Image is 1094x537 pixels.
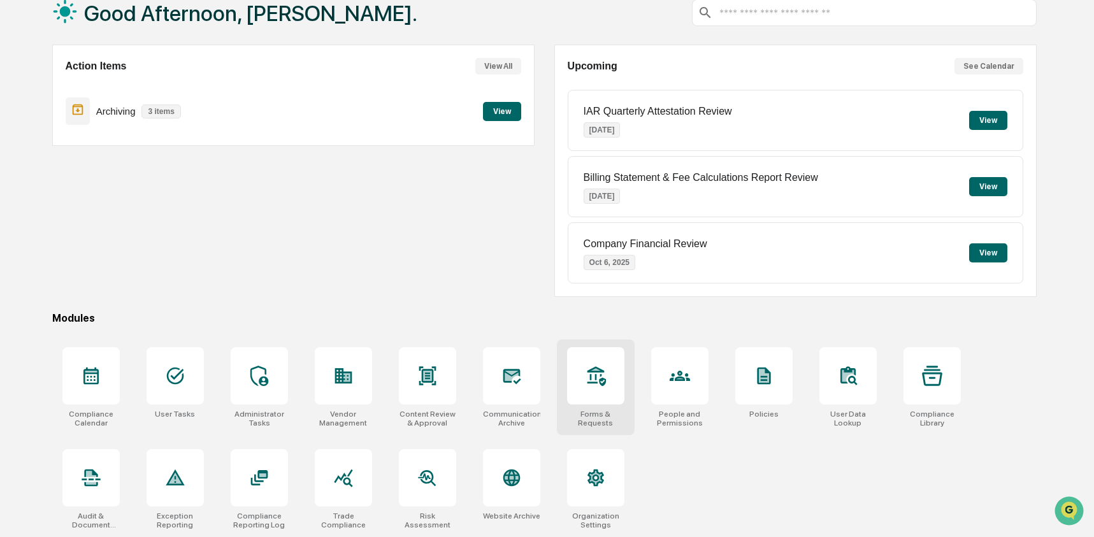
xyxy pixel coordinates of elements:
h2: Upcoming [568,61,617,72]
p: Company Financial Review [584,238,707,250]
a: 🔎Data Lookup [8,180,85,203]
h2: Action Items [66,61,127,72]
div: Website Archive [483,512,540,520]
div: Content Review & Approval [399,410,456,427]
div: User Tasks [155,410,195,419]
div: 🖐️ [13,162,23,172]
p: How can we help? [13,27,232,47]
div: Administrator Tasks [231,410,288,427]
div: Organization Settings [567,512,624,529]
button: View [969,177,1007,196]
span: Pylon [127,216,154,226]
div: Communications Archive [483,410,540,427]
img: 1746055101610-c473b297-6a78-478c-a979-82029cc54cd1 [13,97,36,120]
a: 🗄️Attestations [87,155,163,178]
div: Exception Reporting [147,512,204,529]
button: Start new chat [217,101,232,117]
div: Forms & Requests [567,410,624,427]
div: People and Permissions [651,410,709,427]
button: View [969,111,1007,130]
div: Trade Compliance [315,512,372,529]
a: Powered byPylon [90,215,154,226]
div: Start new chat [43,97,209,110]
span: Attestations [105,161,158,173]
div: Policies [749,410,779,419]
p: Oct 6, 2025 [584,255,635,270]
div: Risk Assessment [399,512,456,529]
h1: Good Afternoon, [PERSON_NAME]. [84,1,417,26]
p: Archiving [96,106,136,117]
a: 🖐️Preclearance [8,155,87,178]
a: View [483,104,521,117]
button: See Calendar [954,58,1023,75]
div: Compliance Reporting Log [231,512,288,529]
button: View [969,243,1007,262]
div: 🗄️ [92,162,103,172]
p: [DATE] [584,189,621,204]
div: Compliance Calendar [62,410,120,427]
p: Billing Statement & Fee Calculations Report Review [584,172,818,183]
span: Preclearance [25,161,82,173]
div: Modules [52,312,1037,324]
p: IAR Quarterly Attestation Review [584,106,732,117]
p: [DATE] [584,122,621,138]
p: 3 items [141,104,180,118]
div: User Data Lookup [819,410,877,427]
div: We're available if you need us! [43,110,161,120]
button: View All [475,58,521,75]
div: Vendor Management [315,410,372,427]
div: 🔎 [13,186,23,196]
span: Data Lookup [25,185,80,197]
div: Audit & Document Logs [62,512,120,529]
iframe: Open customer support [1053,495,1088,529]
div: Compliance Library [903,410,961,427]
button: View [483,102,521,121]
